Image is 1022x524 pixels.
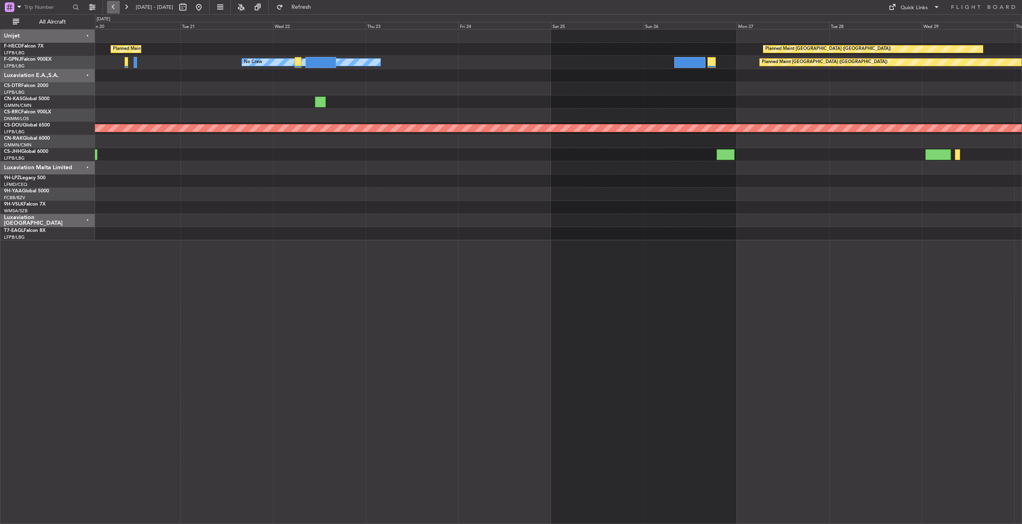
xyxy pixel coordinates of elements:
button: Refresh [273,1,321,14]
button: All Aircraft [9,16,87,28]
span: CN-KAS [4,97,22,101]
div: Mon 20 [87,22,180,29]
a: LFMD/CEQ [4,182,27,188]
a: DNMM/LOS [4,116,29,122]
a: 9H-YAAGlobal 5000 [4,189,49,194]
span: [DATE] - [DATE] [136,4,173,11]
span: 9H-VSLK [4,202,24,207]
span: CN-RAK [4,136,23,141]
a: WMSA/SZB [4,208,28,214]
div: Quick Links [901,4,928,12]
a: CS-JHHGlobal 6000 [4,149,48,154]
span: T7-EAGL [4,228,24,233]
span: F-GPNJ [4,57,21,62]
a: CN-RAKGlobal 6000 [4,136,50,141]
a: GMMN/CMN [4,142,32,148]
div: Tue 28 [829,22,922,29]
span: F-HECD [4,44,22,49]
button: Quick Links [885,1,944,14]
span: CS-RRC [4,110,21,115]
a: CS-RRCFalcon 900LX [4,110,51,115]
span: All Aircraft [21,19,84,25]
span: 9H-LPZ [4,176,20,180]
div: Mon 27 [737,22,829,29]
div: Planned Maint [GEOGRAPHIC_DATA] ([GEOGRAPHIC_DATA]) [765,43,891,55]
input: Trip Number [24,1,70,13]
a: 9H-LPZLegacy 500 [4,176,46,180]
a: CN-KASGlobal 5000 [4,97,50,101]
div: Planned Maint [GEOGRAPHIC_DATA] ([GEOGRAPHIC_DATA]) [113,43,239,55]
a: CS-DOUGlobal 6500 [4,123,50,128]
span: CS-JHH [4,149,21,154]
span: CS-DOU [4,123,23,128]
span: 9H-YAA [4,189,22,194]
span: Refresh [285,4,318,10]
a: 9H-VSLKFalcon 7X [4,202,46,207]
a: LFPB/LBG [4,155,25,161]
div: Fri 24 [458,22,551,29]
a: LFPB/LBG [4,89,25,95]
div: Tue 21 [180,22,273,29]
a: CS-DTRFalcon 2000 [4,83,48,88]
span: CS-DTR [4,83,21,88]
a: FCBB/BZV [4,195,25,201]
div: Thu 23 [366,22,458,29]
div: Sat 25 [551,22,644,29]
a: F-HECDFalcon 7X [4,44,44,49]
a: LFPB/LBG [4,63,25,69]
a: LFPB/LBG [4,129,25,135]
a: LFPB/LBG [4,234,25,240]
div: Sun 26 [644,22,736,29]
a: F-GPNJFalcon 900EX [4,57,51,62]
div: Planned Maint [GEOGRAPHIC_DATA] ([GEOGRAPHIC_DATA]) [762,56,887,68]
div: Wed 29 [922,22,1014,29]
div: No Crew [244,56,262,68]
a: GMMN/CMN [4,103,32,109]
a: LFPB/LBG [4,50,25,56]
div: [DATE] [97,16,110,23]
a: T7-EAGLFalcon 8X [4,228,46,233]
div: Wed 22 [273,22,366,29]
